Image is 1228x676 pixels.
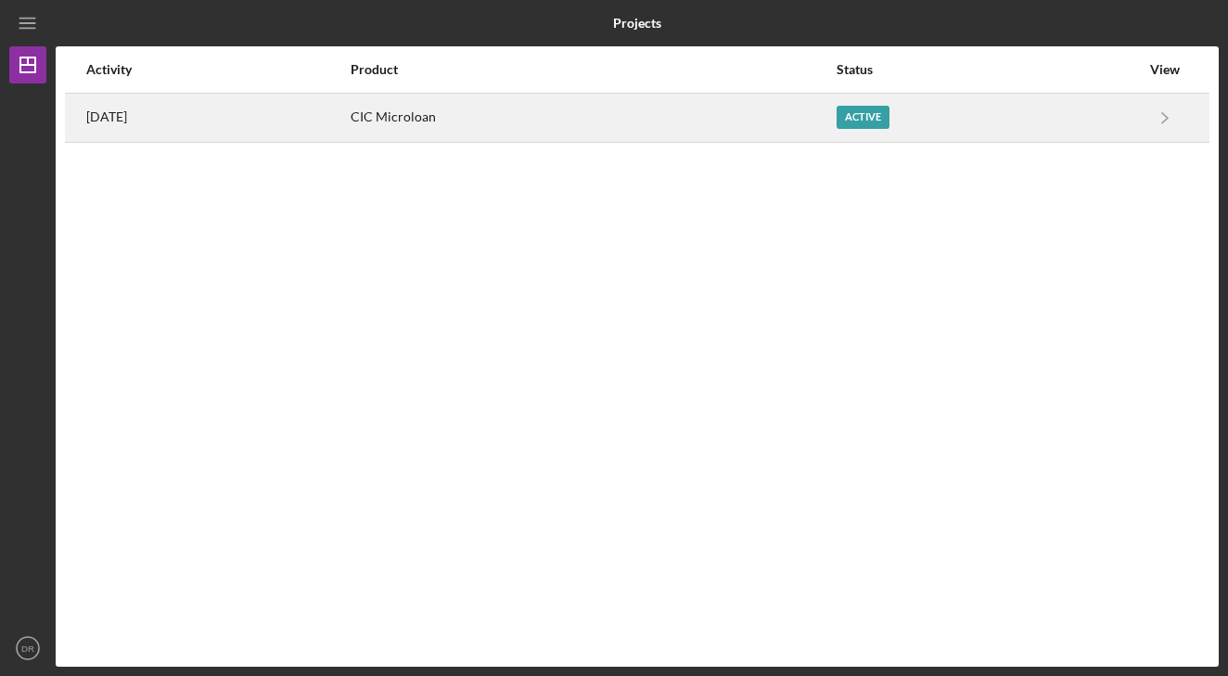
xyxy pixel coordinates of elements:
div: CIC Microloan [351,95,835,141]
div: Activity [86,62,349,77]
b: Projects [613,16,661,31]
div: Product [351,62,835,77]
button: DR [9,630,46,667]
text: DR [21,644,34,654]
div: Status [837,62,1140,77]
div: Active [837,106,889,129]
div: View [1142,62,1188,77]
time: 2025-09-16 12:28 [86,109,127,124]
